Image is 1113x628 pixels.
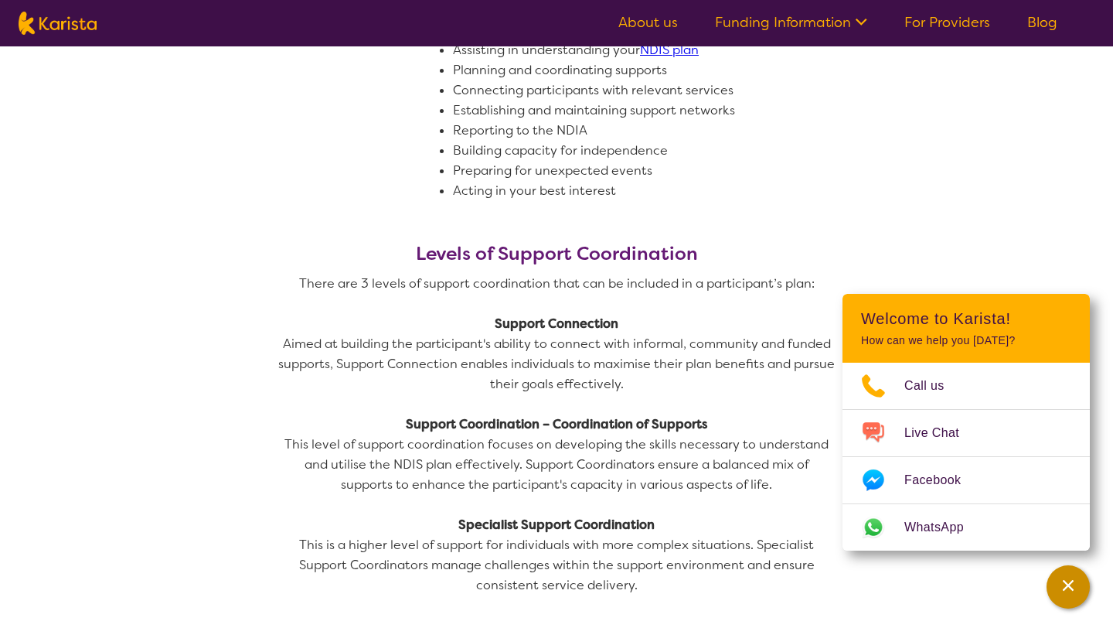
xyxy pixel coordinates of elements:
[278,274,835,294] p: There are 3 levels of support coordination that can be included in a participant’s plan:
[715,13,867,32] a: Funding Information
[406,416,707,432] strong: Support Coordination – Coordination of Supports
[495,316,618,332] strong: Support Connection
[618,13,678,32] a: About us
[453,101,846,121] li: Establishing and maintaining support networks
[842,294,1090,551] div: Channel Menu
[278,243,835,265] h3: Levels of Support Coordination
[453,161,846,181] li: Preparing for unexpected events
[904,516,982,539] span: WhatsApp
[278,334,835,394] p: Aimed at building the participant's ability to connect with informal, community and funded suppor...
[278,435,835,495] p: This level of support coordination focuses on developing the skills necessary to understand and u...
[453,80,846,101] li: Connecting participants with relevant services
[640,42,699,58] a: NDIS plan
[904,469,979,492] span: Facebook
[278,535,835,596] p: This is a higher level of support for individuals with more complex situations. Specialist Suppor...
[842,504,1090,551] a: Web link opens in a new tab.
[1047,565,1090,609] button: Channel Menu
[861,309,1071,328] h2: Welcome to Karista!
[453,40,846,60] li: Assisting in understanding your
[904,422,978,445] span: Live Chat
[861,334,1071,347] p: How can we help you [DATE]?
[19,12,97,35] img: Karista logo
[842,363,1090,551] ul: Choose channel
[453,141,846,161] li: Building capacity for independence
[904,13,990,32] a: For Providers
[453,121,846,141] li: Reporting to the NDIA
[904,374,963,398] span: Call us
[458,517,655,533] strong: Specialist Support Coordination
[453,60,846,80] li: Planning and coordinating supports
[453,181,846,201] li: Acting in your best interest
[1027,13,1057,32] a: Blog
